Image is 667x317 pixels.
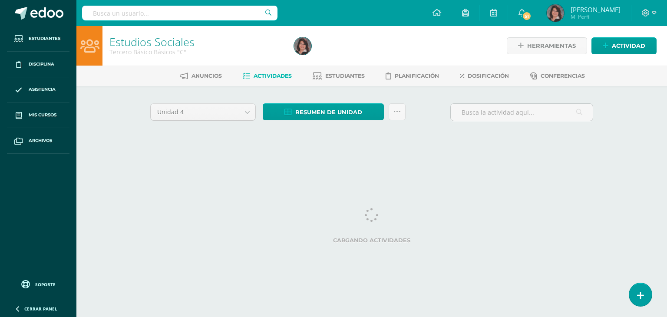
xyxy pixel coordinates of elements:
a: Disciplina [7,52,69,77]
a: Asistencia [7,77,69,103]
input: Busca la actividad aquí... [451,104,593,121]
img: a4bb9d359e5d5e4554d6bc0912f995f6.png [294,37,311,55]
img: a4bb9d359e5d5e4554d6bc0912f995f6.png [547,4,564,22]
a: Planificación [386,69,439,83]
span: Actividades [254,73,292,79]
a: Actividad [591,37,657,54]
a: Mis cursos [7,102,69,128]
span: [PERSON_NAME] [571,5,621,14]
a: Estudiantes [313,69,365,83]
a: Anuncios [180,69,222,83]
div: Tercero Básico Básicos 'C' [109,48,284,56]
span: Mi Perfil [571,13,621,20]
span: Archivos [29,137,52,144]
span: Dosificación [468,73,509,79]
span: Herramientas [527,38,576,54]
span: Conferencias [541,73,585,79]
span: Soporte [35,281,56,287]
input: Busca un usuario... [82,6,277,20]
span: 51 [522,11,532,21]
a: Estudiantes [7,26,69,52]
span: Resumen de unidad [295,104,362,120]
h1: Estudios Sociales [109,36,284,48]
a: Actividades [243,69,292,83]
span: Estudiantes [29,35,60,42]
a: Archivos [7,128,69,154]
a: Dosificación [460,69,509,83]
span: Asistencia [29,86,56,93]
a: Conferencias [530,69,585,83]
a: Unidad 4 [151,104,255,120]
a: Herramientas [507,37,587,54]
span: Actividad [612,38,645,54]
a: Estudios Sociales [109,34,195,49]
span: Anuncios [192,73,222,79]
a: Soporte [10,278,66,290]
span: Mis cursos [29,112,56,119]
span: Estudiantes [325,73,365,79]
span: Planificación [395,73,439,79]
span: Disciplina [29,61,54,68]
a: Resumen de unidad [263,103,384,120]
span: Unidad 4 [157,104,232,120]
span: Cerrar panel [24,306,57,312]
label: Cargando actividades [150,237,593,244]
